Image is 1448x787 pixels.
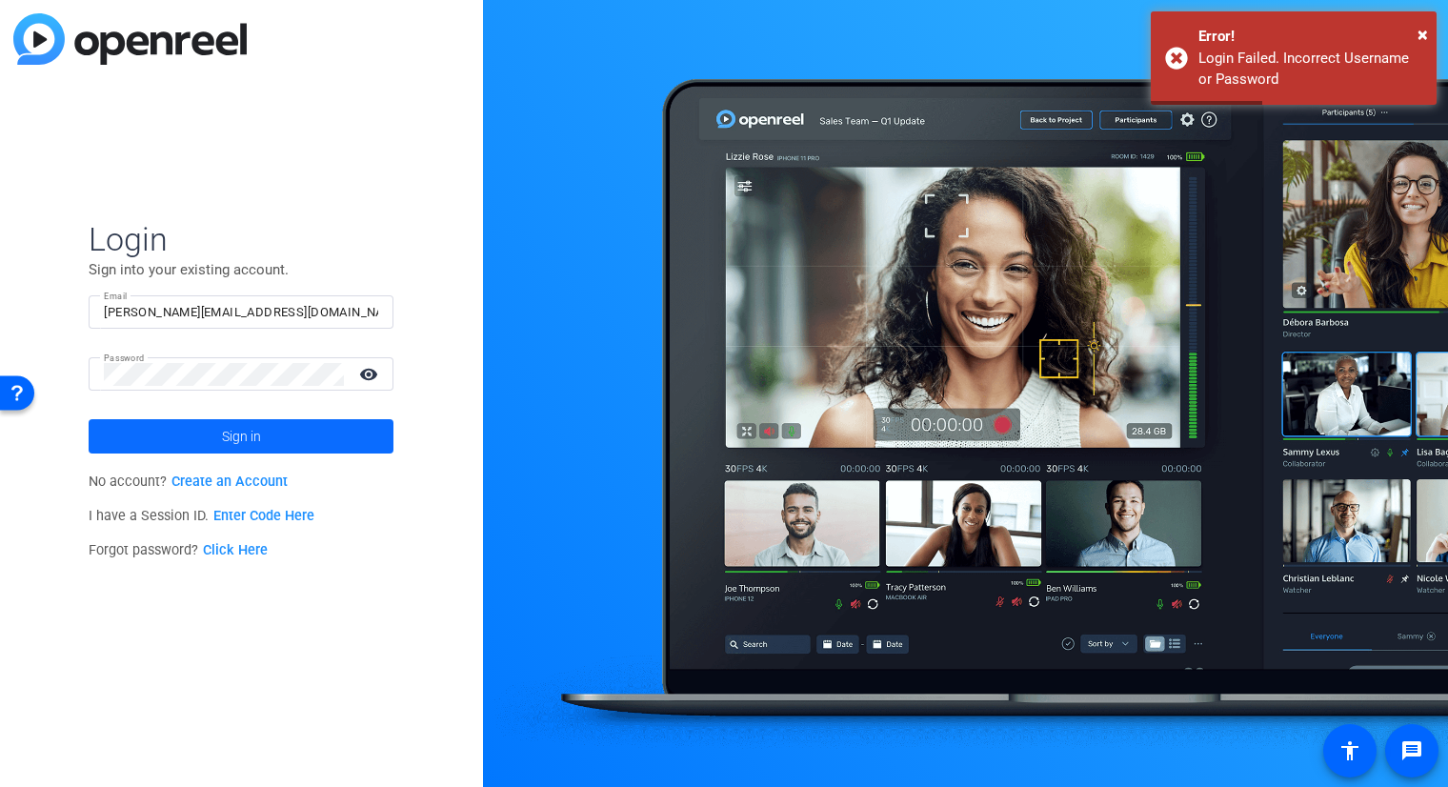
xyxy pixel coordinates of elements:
a: Create an Account [171,474,288,490]
mat-label: Password [104,353,145,363]
a: Click Here [203,542,268,558]
div: Login Failed. Incorrect Username or Password [1198,48,1422,91]
input: Enter Email Address [104,301,378,324]
mat-icon: accessibility [1338,739,1361,762]
mat-icon: visibility [348,360,393,388]
span: No account? [89,474,288,490]
mat-icon: message [1400,739,1423,762]
keeper-lock: Open Keeper Popup [352,301,375,324]
div: Error! [1198,26,1422,48]
span: × [1418,23,1428,46]
span: Sign in [222,413,261,460]
a: Enter Code Here [213,508,314,524]
span: I have a Session ID. [89,508,314,524]
button: Close [1418,20,1428,49]
span: Forgot password? [89,542,268,558]
button: Sign in [89,419,393,454]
